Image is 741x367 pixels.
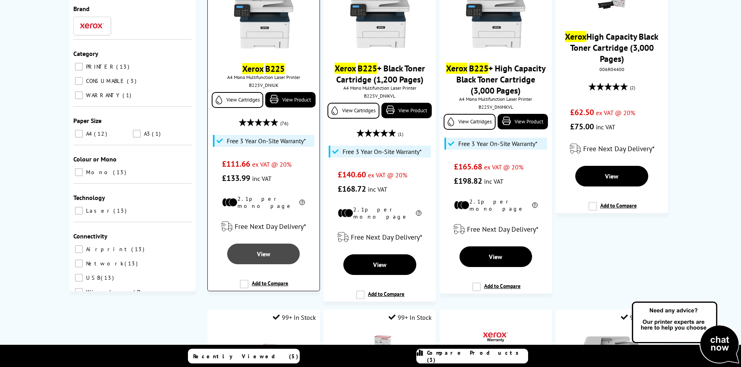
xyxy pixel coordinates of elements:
span: 1 [123,92,133,99]
span: CONSUMABLE [84,77,126,85]
input: Airprint 13 [75,245,83,253]
span: View [257,250,270,258]
span: A4 Mono Multifunction Laser Printer [327,85,432,91]
a: View [575,166,648,186]
label: Add to Compare [472,282,521,298]
div: 99+ In Stock [273,313,316,321]
span: 13 [116,63,131,70]
span: A4 [84,130,93,137]
a: View Product [381,103,432,118]
div: B225V_DNIUK [214,82,313,88]
img: Xerox-013R00691-Drum-Small.gif [366,335,394,363]
a: Xerox B225 [242,63,285,74]
a: View Product [265,92,315,108]
div: modal_delivery [444,218,548,240]
mark: Xerox [565,31,586,42]
span: PRINTER [84,63,115,70]
a: View Cartridges [327,103,379,119]
span: (76) [280,116,288,131]
span: 13 [101,274,116,281]
mark: B225 [265,63,285,74]
input: USB 13 [75,274,83,282]
a: Xerox B225+ High Capacity Black Toner Cartridge (3,000 Pages) [446,63,546,96]
div: 99+ In Stock [389,313,432,321]
a: View Cartridges [212,92,263,108]
img: Xerox-WarrantyLogo-Small.gif [482,323,509,351]
label: Add to Compare [356,290,404,306]
a: View [343,254,416,275]
span: Free Next Day Delivery* [351,232,422,242]
span: Colour or Mono [73,155,117,163]
span: £168.72 [338,184,366,194]
span: £75.00 [570,121,594,132]
span: Brand [73,5,90,13]
span: Technology [73,194,105,202]
span: 13 [131,246,146,253]
span: 3 [127,77,138,85]
span: 12 [94,130,109,137]
span: USB [84,274,100,281]
input: Wireless 9 [75,288,83,296]
div: modal_delivery [560,138,664,160]
span: £165.68 [454,161,482,172]
a: View [460,246,532,267]
span: Paper Size [73,117,101,125]
li: 2.1p per mono page [454,198,538,212]
span: Free 3 Year On-Site Warranty* [227,137,306,145]
span: ex VAT @ 20% [368,171,407,179]
mark: Xerox [446,63,467,74]
a: Recently Viewed (5) [188,349,300,363]
span: Free Next Day Delivery* [583,144,655,153]
div: modal_delivery [327,226,432,248]
img: Xerox-Std-BlackToner-006R04399-Small.gif [250,335,278,363]
span: ex VAT @ 20% [252,160,291,168]
span: Mono [84,169,112,176]
input: CONSUMABLE 3 [75,77,83,85]
input: PRINTER 13 [75,63,83,71]
input: A4 12 [75,130,83,138]
span: Free Next Day Delivery* [467,225,538,234]
span: Wireless [84,288,132,296]
span: (2) [630,80,635,95]
span: inc VAT [596,123,615,131]
span: ex VAT @ 20% [484,163,523,171]
span: £198.82 [454,176,482,186]
img: Open Live Chat window [630,300,741,365]
a: View [227,244,300,264]
a: View Product [498,114,548,129]
mark: Xerox [242,63,263,74]
span: A3 [142,130,151,137]
span: Airprint [84,246,130,253]
span: 9 [133,288,143,296]
img: Xerox [80,23,104,29]
a: View Cartridges [444,114,496,130]
span: Compare Products (3) [427,349,528,363]
li: 2.1p per mono page [222,195,305,209]
input: Mono 13 [75,168,83,176]
span: 13 [113,207,128,214]
span: (1) [398,127,403,142]
span: View [489,253,502,261]
span: Network [84,260,124,267]
input: Laser 13 [75,207,83,215]
span: Recently Viewed (5) [193,353,299,360]
span: Free 3 Year On-Site Warranty* [458,140,538,148]
span: Category [73,50,98,58]
span: Free Next Day Delivery* [235,222,306,231]
a: Xerox B225+ Black Toner Cartridge (1,200 Pages) [335,63,425,85]
span: 13 [124,260,140,267]
li: 2.1p per mono page [338,206,421,220]
span: Free 3 Year On-Site Warranty* [343,148,422,156]
span: inc VAT [368,185,387,193]
div: B225V_DNIKVL [329,93,430,99]
div: B225V_DNIHKVL [446,104,546,110]
span: View [373,261,387,269]
span: ex VAT @ 20% [596,109,635,117]
input: Network 13 [75,259,83,267]
mark: Xerox [335,63,356,74]
span: 13 [113,169,128,176]
label: Add to Compare [240,280,288,295]
span: A4 Mono Multifunction Laser Printer [444,96,548,102]
label: Add to Compare [588,202,637,217]
a: XeroxHigh Capacity Black Toner Cartridge (3,000 Pages) [565,31,659,64]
